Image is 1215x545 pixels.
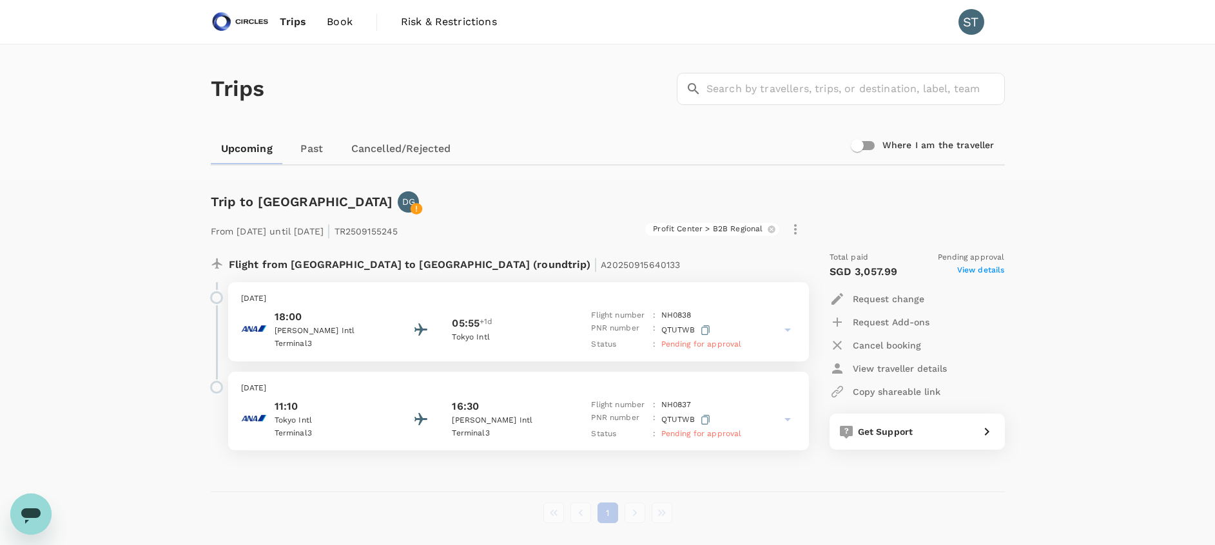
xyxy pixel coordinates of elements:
p: Flight number [591,309,648,322]
h6: Trip to [GEOGRAPHIC_DATA] [211,191,393,212]
span: Trips [280,14,306,30]
p: [PERSON_NAME] Intl [452,414,568,427]
span: Pending for approval [661,429,742,438]
p: Status [591,428,648,441]
p: Status [591,338,648,351]
button: Request change [830,287,924,311]
p: View traveller details [853,362,947,375]
p: SGD 3,057.99 [830,264,898,280]
span: Pending for approval [661,339,742,349]
span: +1d [480,316,492,331]
button: Cancel booking [830,334,921,357]
a: Past [283,133,341,164]
p: : [653,338,656,351]
button: Copy shareable link [830,380,940,403]
p: 05:55 [452,316,480,331]
p: Tokyo Intl [452,331,568,344]
p: NH 0838 [661,309,692,322]
span: | [594,255,598,273]
button: View traveller details [830,357,947,380]
h1: Trips [211,44,265,133]
a: Cancelled/Rejected [341,133,462,164]
p: [PERSON_NAME] Intl [275,325,391,338]
span: Pending approval [938,251,1004,264]
span: Get Support [858,426,913,437]
img: All Nippon Airways [241,316,267,341]
p: Terminal 3 [275,427,391,440]
p: Copy shareable link [853,385,940,398]
button: page 1 [598,502,618,523]
p: PNR number [591,322,648,338]
span: Book [327,14,353,30]
p: Terminal 3 [452,427,568,440]
p: Cancel booking [853,339,921,352]
p: Request Add-ons [853,316,929,329]
p: 11:10 [275,399,391,414]
span: View details [957,264,1005,280]
p: QTUTWB [661,412,713,428]
p: [DATE] [241,382,796,395]
p: PNR number [591,412,648,428]
img: Circles [211,8,270,36]
span: A20250915640133 [601,260,680,270]
p: Request change [853,292,924,305]
span: Profit Center > B2B Regional [645,224,770,234]
iframe: Button to launch messaging window [10,493,52,535]
p: : [653,428,656,441]
p: Flight number [591,399,648,412]
p: [DATE] [241,292,796,305]
p: : [653,399,656,412]
p: : [653,322,656,338]
p: Tokyo Intl [275,414,391,427]
span: | [327,222,331,240]
p: 16:30 [452,399,479,414]
p: From [DATE] until [DATE] TR2509155245 [211,218,398,241]
a: Upcoming [211,133,283,164]
span: Total paid [830,251,869,264]
div: Profit Center > B2B Regional [645,223,779,236]
input: Search by travellers, trips, or destination, label, team [706,73,1005,105]
button: Request Add-ons [830,311,929,334]
p: DG [402,195,415,208]
h6: Where I am the traveller [882,139,995,153]
p: : [653,412,656,428]
p: : [653,309,656,322]
div: ST [958,9,984,35]
span: Risk & Restrictions [401,14,497,30]
p: NH 0837 [661,399,692,412]
p: 18:00 [275,309,391,325]
p: Terminal 3 [275,338,391,350]
p: Flight from [GEOGRAPHIC_DATA] to [GEOGRAPHIC_DATA] (roundtrip) [229,251,681,274]
img: All Nippon Airways [241,405,267,431]
p: QTUTWB [661,322,713,338]
nav: pagination navigation [540,502,676,523]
